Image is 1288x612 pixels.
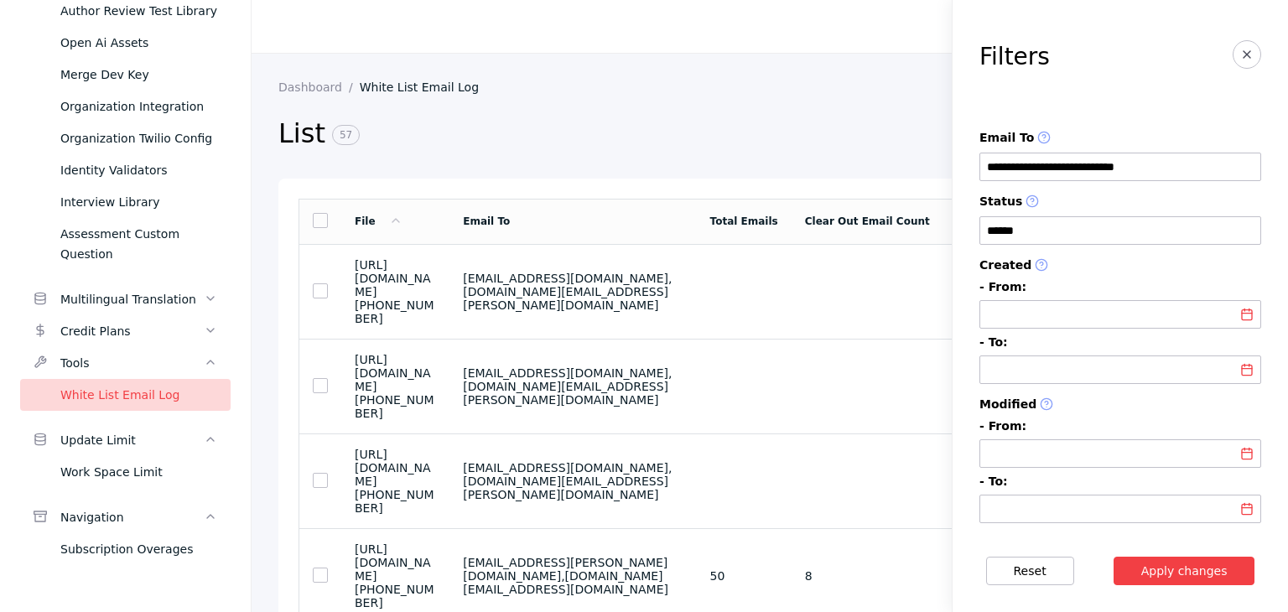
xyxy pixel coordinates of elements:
label: - To: [979,475,1261,488]
section: [EMAIL_ADDRESS][DOMAIN_NAME],[DOMAIN_NAME][EMAIL_ADDRESS][PERSON_NAME][DOMAIN_NAME] [463,461,683,501]
label: - From: [979,419,1261,433]
div: Tools [60,353,204,373]
a: Identity Validators [20,154,231,186]
div: Organization Twilio Config [60,128,217,148]
div: Author Review Test Library [60,1,217,21]
a: Organization Integration [20,91,231,122]
section: [URL][DOMAIN_NAME][PHONE_NUMBER] [355,353,436,420]
a: Work Space Limit [20,456,231,488]
section: [EMAIL_ADDRESS][DOMAIN_NAME],[DOMAIN_NAME][EMAIL_ADDRESS][PERSON_NAME][DOMAIN_NAME] [463,366,683,407]
div: Multilingual Translation [60,289,204,309]
label: - From: [979,280,1261,293]
label: Modified [979,397,1261,412]
a: Organization Twilio Config [20,122,231,154]
section: 8 [805,569,930,583]
a: White List Email Log [360,80,492,94]
div: Identity Validators [60,160,217,180]
section: [EMAIL_ADDRESS][DOMAIN_NAME],[DOMAIN_NAME][EMAIL_ADDRESS][PERSON_NAME][DOMAIN_NAME] [463,272,683,312]
div: Assessment Custom Question [60,224,217,264]
button: Reset [986,557,1074,585]
a: Email To [463,215,510,227]
a: File [355,215,402,227]
a: Open Ai Assets [20,27,231,59]
div: Organization Integration [60,96,217,117]
h2: List [278,117,1156,152]
label: Email To [979,131,1261,146]
h3: Filters [979,44,1050,70]
label: - To: [979,335,1261,349]
a: Assessment Custom Question [20,218,231,270]
div: White List Email Log [60,385,217,405]
div: Credit Plans [60,321,204,341]
div: Open Ai Assets [60,33,217,53]
section: [EMAIL_ADDRESS][PERSON_NAME][DOMAIN_NAME],[DOMAIN_NAME][EMAIL_ADDRESS][DOMAIN_NAME] [463,556,683,596]
a: Subscription Overages [20,533,231,565]
section: [URL][DOMAIN_NAME][PHONE_NUMBER] [355,542,436,609]
section: [URL][DOMAIN_NAME][PHONE_NUMBER] [355,448,436,515]
a: Merge Dev Key [20,59,231,91]
label: Status [979,194,1261,210]
a: Clear Out Email Count [805,215,930,227]
div: Work Space Limit [60,462,217,482]
div: Navigation [60,507,204,527]
label: Created [979,258,1261,273]
a: Dashboard [278,80,360,94]
a: White List Email Log [20,379,231,411]
section: [URL][DOMAIN_NAME][PHONE_NUMBER] [355,258,436,325]
button: Apply changes [1114,557,1255,585]
div: Subscription Overages [60,539,217,559]
div: Merge Dev Key [60,65,217,85]
a: Interview Library [20,186,231,218]
section: 50 [710,569,778,583]
div: Update Limit [60,430,204,450]
div: Interview Library [60,192,217,212]
span: 57 [332,125,360,145]
a: Total Emails [710,215,778,227]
